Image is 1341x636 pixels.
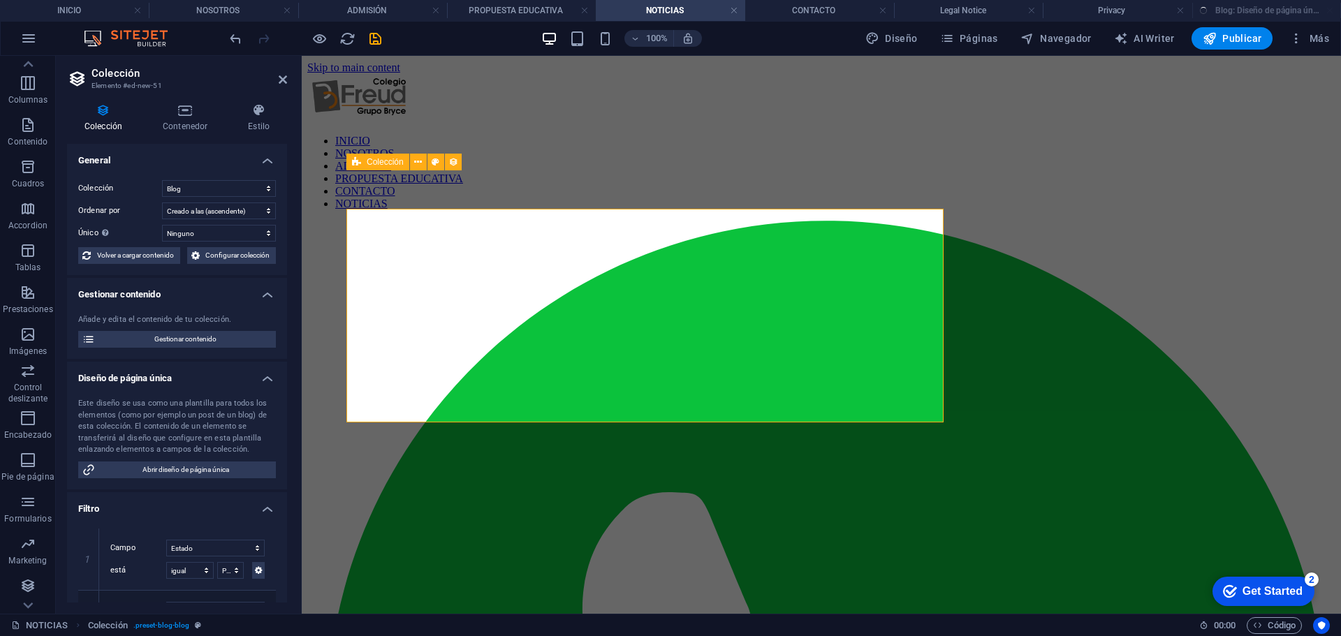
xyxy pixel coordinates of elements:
a: Skip to main content [6,6,98,17]
button: Volver a cargar contenido [78,247,180,264]
h4: CONTACTO [745,3,894,18]
h4: Gestionar contenido [67,278,287,303]
button: 100% [624,30,674,47]
button: Haz clic para salir del modo de previsualización y seguir editando [311,30,328,47]
button: reload [339,30,356,47]
p: Imágenes [9,346,47,357]
img: Editor Logo [80,30,185,47]
span: Abrir diseño de página única [99,461,272,478]
i: Deshacer: Insertar activos de preajuste (Ctrl+Z) [228,31,244,47]
label: Ordenar por [78,202,162,219]
h3: Elemento #ed-new-51 [91,80,259,92]
h4: ADMISIÓN [298,3,447,18]
i: Al redimensionar, ajustar el nivel de zoom automáticamente para ajustarse al dispositivo elegido. [682,32,694,45]
span: Configurar colección [204,247,272,264]
span: Navegador [1020,31,1092,45]
span: Páginas [940,31,998,45]
button: AI Writer [1108,27,1180,50]
label: está [110,562,166,579]
p: Prestaciones [3,304,52,315]
span: : [1224,620,1226,630]
label: Colección [78,180,162,197]
div: Diseño (Ctrl+Alt+Y) [860,27,923,50]
span: Más [1289,31,1329,45]
label: Único [78,225,162,242]
h4: Diseño de página única [67,362,287,387]
span: Volver a cargar contenido [95,247,176,264]
p: Marketing [8,555,47,566]
h4: Colección [67,103,145,133]
button: save [367,30,383,47]
h4: Contenedor [145,103,230,133]
nav: breadcrumb [88,617,202,634]
span: AI Writer [1114,31,1175,45]
span: . preset-blog-blog [133,617,190,634]
p: Accordion [8,220,47,231]
div: Get Started 2 items remaining, 60% complete [11,7,113,36]
p: Formularios [4,513,51,524]
div: Añade y edita el contenido de tu colección. [78,314,276,326]
button: Usercentrics [1313,617,1330,634]
h4: Privacy [1043,3,1192,18]
button: Abrir diseño de página única [78,461,276,478]
p: Columnas [8,94,48,105]
h2: Colección [91,67,287,80]
p: Cuadros [12,178,45,189]
button: Navegador [1015,27,1097,50]
h4: General [67,144,287,169]
div: 2 [103,3,117,17]
button: undo [227,30,244,47]
i: Guardar (Ctrl+S) [367,31,383,47]
p: Tablas [15,262,41,273]
span: Gestionar contenido [99,331,272,348]
p: Encabezado [4,429,52,441]
button: Más [1284,27,1335,50]
h4: Estilo [230,103,287,133]
span: Código [1253,617,1296,634]
div: Get Started [41,15,101,28]
span: Colección [367,158,404,166]
h4: PROPUESTA EDUCATIVA [447,3,596,18]
button: Configurar colección [187,247,277,264]
em: 1 [77,554,97,565]
button: Diseño [860,27,923,50]
button: Publicar [1192,27,1273,50]
button: Páginas [935,27,1004,50]
span: Diseño [865,31,918,45]
span: Publicar [1203,31,1262,45]
i: Volver a cargar página [339,31,356,47]
h4: Filtro [67,492,287,517]
h4: Legal Notice [894,3,1043,18]
h6: Tiempo de la sesión [1199,617,1236,634]
i: Este elemento es un preajuste personalizable [195,621,201,629]
span: Haz clic para seleccionar y doble clic para editar [88,617,128,634]
div: Este diseño se usa como una plantilla para todos los elementos (como por ejemplo un post de un bl... [78,398,276,456]
label: Campo [110,602,166,619]
button: Gestionar contenido [78,331,276,348]
span: 00 00 [1214,617,1236,634]
p: Pie de página [1,471,54,482]
p: Contenido [8,136,47,147]
h6: 100% [645,30,668,47]
h4: NOSOTROS [149,3,298,18]
a: Haz clic para cancelar la selección y doble clic para abrir páginas [11,617,68,634]
button: Código [1247,617,1302,634]
label: Campo [110,540,166,556]
h4: NOTICIAS [596,3,745,18]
